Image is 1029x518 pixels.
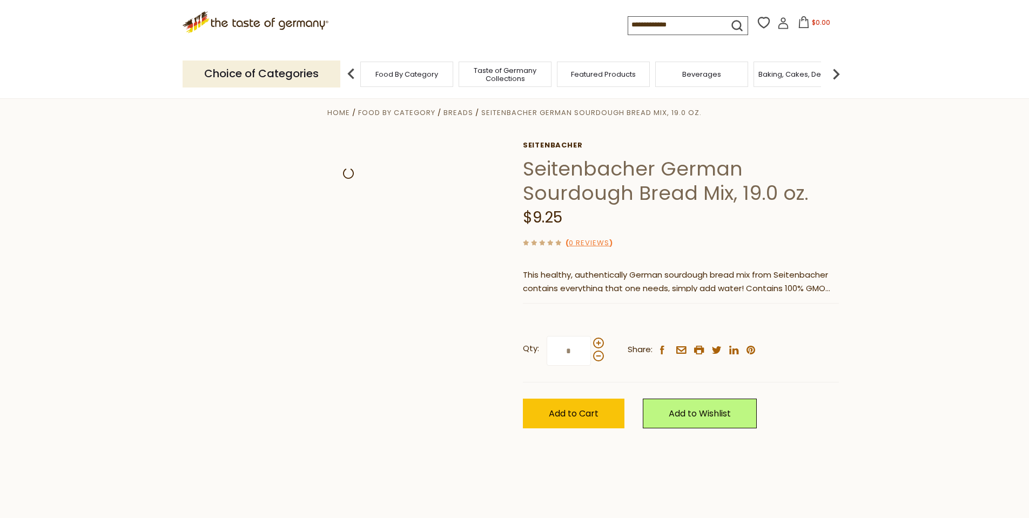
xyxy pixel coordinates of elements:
[183,60,340,87] p: Choice of Categories
[571,70,636,78] a: Featured Products
[523,141,839,150] a: Seitenbacher
[523,207,562,228] span: $9.25
[523,342,539,355] strong: Qty:
[340,63,362,85] img: previous arrow
[358,107,435,118] a: Food By Category
[481,107,702,118] a: Seitenbacher German Sourdough Bread Mix, 19.0 oz.
[547,336,591,366] input: Qty:
[375,70,438,78] a: Food By Category
[682,70,721,78] a: Beverages
[628,343,653,356] span: Share:
[566,238,613,248] span: ( )
[443,107,473,118] a: Breads
[523,268,839,295] p: This healthy, authentically German sourdough bread mix from Seitenbacher contains everything that...
[825,63,847,85] img: next arrow
[758,70,842,78] a: Baking, Cakes, Desserts
[327,107,350,118] a: Home
[791,16,837,32] button: $0.00
[523,399,624,428] button: Add to Cart
[812,18,830,27] span: $0.00
[523,157,839,205] h1: Seitenbacher German Sourdough Bread Mix, 19.0 oz.
[549,407,598,420] span: Add to Cart
[462,66,548,83] a: Taste of Germany Collections
[643,399,757,428] a: Add to Wishlist
[569,238,609,249] a: 0 Reviews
